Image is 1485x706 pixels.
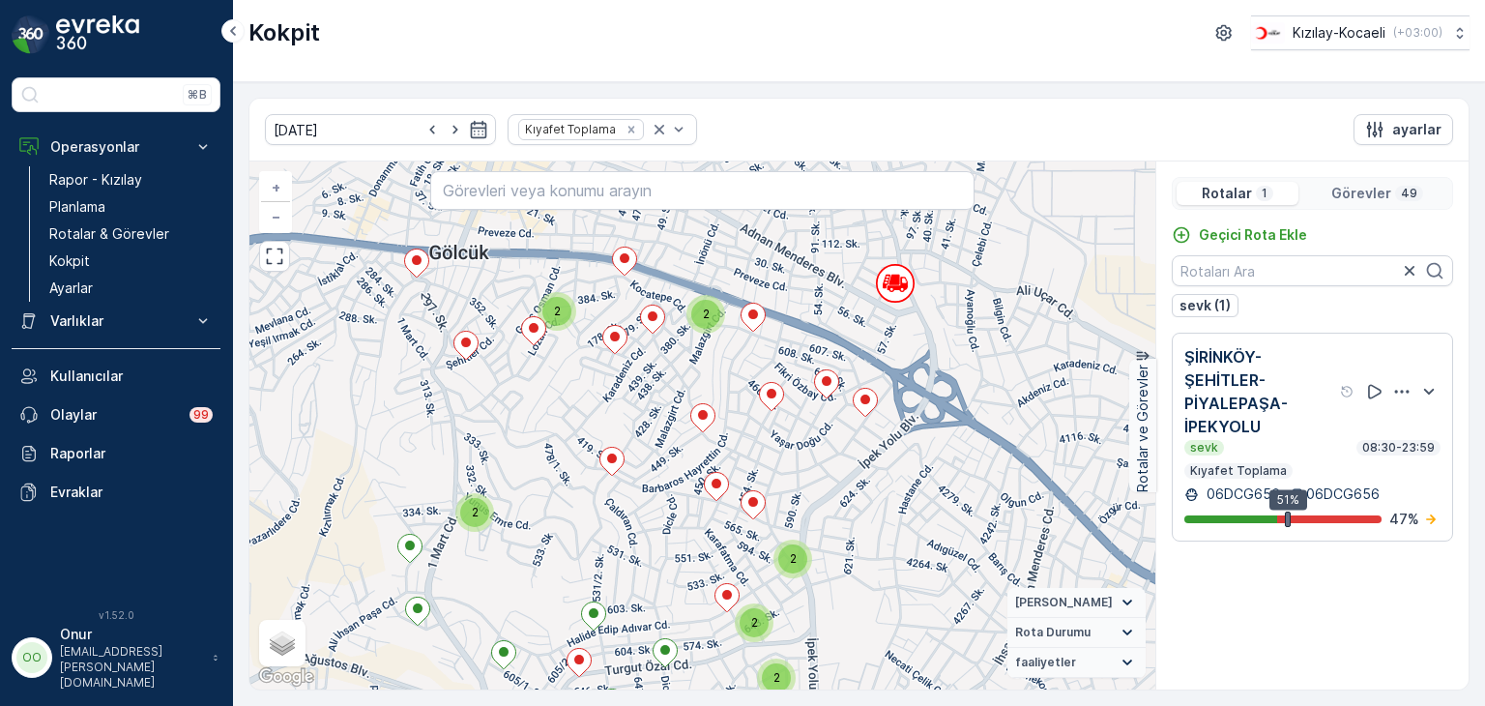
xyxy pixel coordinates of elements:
img: logo [12,15,50,54]
input: dd/mm/yyyy [265,114,496,145]
p: Raporlar [50,444,213,463]
span: 2 [751,615,758,630]
div: 2 [686,295,725,334]
p: Kızılay-Kocaeli [1293,23,1385,43]
a: Rapor - Kızılay [42,166,220,193]
span: 2 [703,307,710,321]
a: Rotalar & Görevler [42,221,220,248]
p: Onur [60,625,203,644]
p: 06DCG656 [1306,485,1380,504]
div: OO [16,642,47,673]
div: 2 [455,493,494,532]
span: 2 [773,670,780,685]
p: sevk [1188,440,1220,456]
img: k%C4%B1z%C4%B1lay_0jL9uU1.png [1251,22,1285,44]
p: sevk (1) [1179,296,1231,315]
p: Rotalar & Görevler [49,224,169,244]
p: Kıyafet Toplama [1188,463,1289,479]
div: Remove Kıyafet Toplama [621,122,642,137]
div: Kıyafet Toplama [519,120,619,138]
a: Bu bölgeyi Google Haritalar'da açın (yeni pencerede açılır) [254,664,318,690]
div: 51% [1269,489,1307,511]
summary: Rota Durumu [1007,618,1146,648]
p: 47 % [1389,510,1419,529]
p: ŞİRİNKÖY-ŞEHİTLER-PİYALEPAŞA-İPEKYOLU [1184,345,1336,438]
span: − [272,208,281,224]
span: Rota Durumu [1015,625,1091,640]
a: Kullanıcılar [12,357,220,396]
p: Rotalar [1202,184,1252,203]
span: 2 [554,304,561,318]
p: Evraklar [50,483,213,502]
input: Rotaları Ara [1172,255,1453,286]
summary: faaliyetler [1007,648,1146,678]
p: ayarlar [1392,120,1441,139]
div: 2 [757,659,796,697]
p: Varlıklar [50,311,182,331]
p: 99 [193,407,209,423]
p: 06DCG656 [1203,485,1280,504]
button: Varlıklar [12,302,220,340]
button: OOOnur[EMAIL_ADDRESS][PERSON_NAME][DOMAIN_NAME] [12,625,220,691]
p: 08:30-23:59 [1360,440,1437,456]
a: Planlama [42,193,220,221]
button: ayarlar [1354,114,1453,145]
img: Google [254,664,318,690]
a: Yakınlaştır [261,173,290,202]
span: + [272,179,280,195]
div: 2 [538,292,576,331]
p: Olaylar [50,405,178,425]
p: 49 [1399,186,1419,201]
span: [PERSON_NAME] [1015,595,1113,610]
p: Kokpit [49,251,90,271]
a: Uzaklaştır [261,202,290,231]
button: sevk (1) [1172,294,1238,317]
a: Raporlar [12,434,220,473]
a: Ayarlar [42,275,220,302]
p: Kullanıcılar [50,367,213,386]
a: Evraklar [12,473,220,512]
p: Görevler [1331,184,1391,203]
p: Planlama [49,197,105,217]
p: Rotalar ve Görevler [1133,365,1152,492]
p: [EMAIL_ADDRESS][PERSON_NAME][DOMAIN_NAME] [60,644,203,691]
img: logo_dark-DEwI_e13.png [56,15,139,54]
a: Geçici Rota Ekle [1172,225,1307,245]
span: 2 [790,551,797,566]
div: 2 [773,540,812,578]
button: Kızılay-Kocaeli(+03:00) [1251,15,1470,50]
p: Operasyonlar [50,137,182,157]
span: v 1.52.0 [12,609,220,621]
div: 2 [735,603,773,642]
p: Rapor - Kızılay [49,170,142,190]
p: 1 [1260,186,1269,201]
span: faaliyetler [1015,655,1076,670]
p: ⌘B [188,87,207,103]
p: Kokpit [248,17,320,48]
summary: [PERSON_NAME] [1007,588,1146,618]
a: Olaylar99 [12,396,220,434]
div: Yardım Araç İkonu [1340,384,1355,399]
p: ( +03:00 ) [1393,25,1442,41]
button: Operasyonlar [12,128,220,166]
input: Görevleri veya konumu arayın [430,171,974,210]
a: Kokpit [42,248,220,275]
p: Ayarlar [49,279,93,298]
span: 2 [472,505,479,519]
p: Geçici Rota Ekle [1199,225,1307,245]
a: Layers [261,622,304,664]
